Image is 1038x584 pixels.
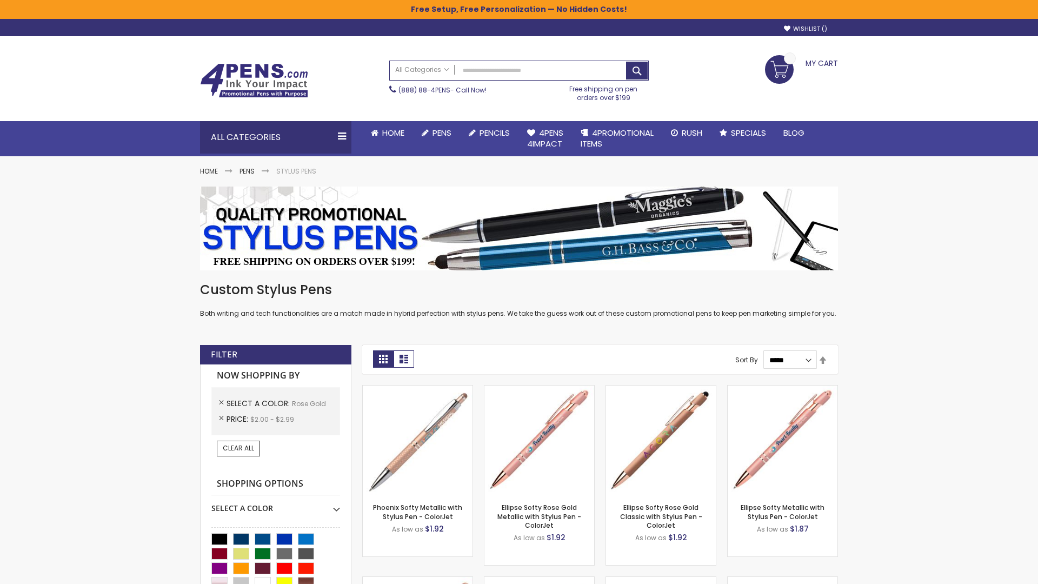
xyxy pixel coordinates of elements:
[484,386,594,495] img: Ellipse Softy Rose Gold Metallic with Stylus Pen - ColorJet-Rose Gold
[728,386,837,495] img: Ellipse Softy Metallic with Stylus Pen - ColorJet-Rose Gold
[398,85,450,95] a: (888) 88-4PENS
[200,281,838,318] div: Both writing and tech functionalities are a match made in hybrid perfection with stylus pens. We ...
[211,495,340,514] div: Select A Color
[200,281,838,298] h1: Custom Stylus Pens
[662,121,711,145] a: Rush
[217,441,260,456] a: Clear All
[211,473,340,496] strong: Shopping Options
[200,167,218,176] a: Home
[227,398,292,409] span: Select A Color
[668,532,687,543] span: $1.92
[572,121,662,156] a: 4PROMOTIONALITEMS
[425,523,444,534] span: $1.92
[276,167,316,176] strong: Stylus Pens
[514,533,545,542] span: As low as
[200,187,838,270] img: Stylus Pens
[362,121,413,145] a: Home
[227,414,250,424] span: Price
[392,525,423,534] span: As low as
[606,386,716,495] img: Ellipse Softy Rose Gold Classic with Stylus Pen - ColorJet-Rose Gold
[783,127,804,138] span: Blog
[382,127,404,138] span: Home
[239,167,255,176] a: Pens
[363,385,473,394] a: Phoenix Softy Metallic with Stylus Pen - ColorJet-Rose gold
[373,503,462,521] a: Phoenix Softy Metallic with Stylus Pen - ColorJet
[711,121,775,145] a: Specials
[775,121,813,145] a: Blog
[200,121,351,154] div: All Categories
[413,121,460,145] a: Pens
[363,386,473,495] img: Phoenix Softy Metallic with Stylus Pen - ColorJet-Rose gold
[223,443,254,453] span: Clear All
[398,85,487,95] span: - Call Now!
[735,355,758,364] label: Sort By
[250,415,294,424] span: $2.00 - $2.99
[790,523,809,534] span: $1.87
[390,61,455,79] a: All Categories
[200,63,308,98] img: 4Pens Custom Pens and Promotional Products
[480,127,510,138] span: Pencils
[432,127,451,138] span: Pens
[527,127,563,149] span: 4Pens 4impact
[547,532,565,543] span: $1.92
[460,121,518,145] a: Pencils
[606,385,716,394] a: Ellipse Softy Rose Gold Classic with Stylus Pen - ColorJet-Rose Gold
[741,503,824,521] a: Ellipse Softy Metallic with Stylus Pen - ColorJet
[620,503,702,529] a: Ellipse Softy Rose Gold Classic with Stylus Pen - ColorJet
[682,127,702,138] span: Rush
[635,533,667,542] span: As low as
[211,349,237,361] strong: Filter
[518,121,572,156] a: 4Pens4impact
[373,350,394,368] strong: Grid
[211,364,340,387] strong: Now Shopping by
[581,127,654,149] span: 4PROMOTIONAL ITEMS
[784,25,827,33] a: Wishlist
[728,385,837,394] a: Ellipse Softy Metallic with Stylus Pen - ColorJet-Rose Gold
[484,385,594,394] a: Ellipse Softy Rose Gold Metallic with Stylus Pen - ColorJet-Rose Gold
[395,65,449,74] span: All Categories
[731,127,766,138] span: Specials
[292,399,326,408] span: Rose Gold
[757,525,788,534] span: As low as
[558,81,649,102] div: Free shipping on pen orders over $199
[497,503,581,529] a: Ellipse Softy Rose Gold Metallic with Stylus Pen - ColorJet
